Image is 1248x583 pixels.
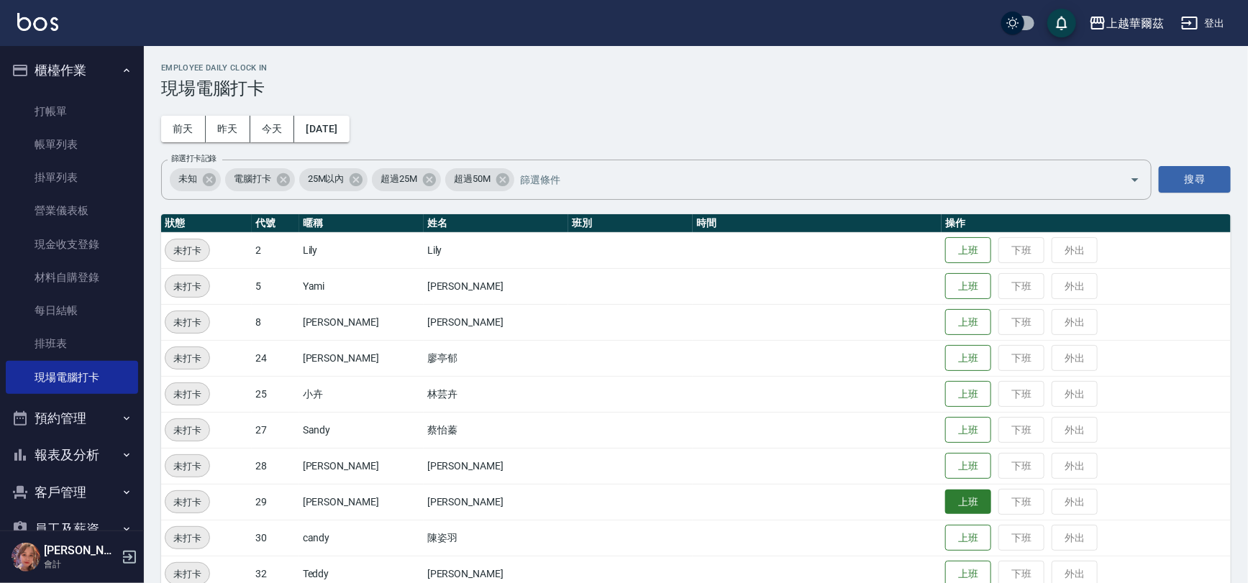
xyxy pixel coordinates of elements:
[945,381,991,408] button: 上班
[372,168,441,191] div: 超過25M
[693,214,942,233] th: 時間
[568,214,693,233] th: 班別
[945,525,991,551] button: 上班
[6,228,138,261] a: 現金收支登錄
[225,168,295,191] div: 電腦打卡
[161,116,206,142] button: 前天
[299,304,424,340] td: [PERSON_NAME]
[945,345,991,372] button: 上班
[165,531,209,546] span: 未打卡
[225,172,280,186] span: 電腦打卡
[299,268,424,304] td: Yami
[252,340,299,376] td: 24
[299,520,424,556] td: candy
[252,376,299,412] td: 25
[945,273,991,300] button: 上班
[424,448,568,484] td: [PERSON_NAME]
[1124,168,1147,191] button: Open
[424,340,568,376] td: 廖亭郁
[17,13,58,31] img: Logo
[372,172,426,186] span: 超過25M
[252,268,299,304] td: 5
[206,116,250,142] button: 昨天
[165,423,209,438] span: 未打卡
[252,520,299,556] td: 30
[424,520,568,556] td: 陳姿羽
[945,453,991,479] button: 上班
[252,214,299,233] th: 代號
[1159,166,1231,193] button: 搜尋
[445,172,499,186] span: 超過50M
[424,214,568,233] th: 姓名
[252,484,299,520] td: 29
[6,436,138,474] button: 報表及分析
[424,484,568,520] td: [PERSON_NAME]
[6,361,138,394] a: 現場電腦打卡
[945,490,991,515] button: 上班
[299,340,424,376] td: [PERSON_NAME]
[250,116,295,142] button: 今天
[299,232,424,268] td: Lily
[161,63,1231,73] h2: Employee Daily Clock In
[299,448,424,484] td: [PERSON_NAME]
[6,261,138,294] a: 材料自購登錄
[1083,9,1170,38] button: 上越華爾茲
[6,194,138,227] a: 營業儀表板
[252,304,299,340] td: 8
[12,543,40,571] img: Person
[1106,14,1164,32] div: 上越華爾茲
[424,268,568,304] td: [PERSON_NAME]
[942,214,1231,233] th: 操作
[294,116,349,142] button: [DATE]
[6,294,138,327] a: 每日結帳
[945,417,991,444] button: 上班
[299,412,424,448] td: Sandy
[299,168,368,191] div: 25M以內
[170,172,206,186] span: 未知
[170,168,221,191] div: 未知
[161,78,1231,98] h3: 現場電腦打卡
[445,168,514,191] div: 超過50M
[516,167,1105,192] input: 篩選條件
[6,52,138,89] button: 櫃檯作業
[165,459,209,474] span: 未打卡
[1175,10,1231,37] button: 登出
[6,161,138,194] a: 掛單列表
[6,95,138,128] a: 打帳單
[165,243,209,258] span: 未打卡
[165,279,209,294] span: 未打卡
[252,412,299,448] td: 27
[6,400,138,437] button: 預約管理
[165,315,209,330] span: 未打卡
[424,376,568,412] td: 林芸卉
[171,153,217,164] label: 篩選打卡記錄
[299,484,424,520] td: [PERSON_NAME]
[299,376,424,412] td: 小卉
[1047,9,1076,37] button: save
[6,128,138,161] a: 帳單列表
[299,172,353,186] span: 25M以內
[6,474,138,511] button: 客戶管理
[6,327,138,360] a: 排班表
[165,351,209,366] span: 未打卡
[165,387,209,402] span: 未打卡
[299,214,424,233] th: 暱稱
[44,558,117,571] p: 會計
[161,214,252,233] th: 狀態
[424,232,568,268] td: Lily
[252,448,299,484] td: 28
[165,566,209,582] span: 未打卡
[6,510,138,548] button: 員工及薪資
[424,412,568,448] td: 蔡怡蓁
[945,237,991,264] button: 上班
[945,309,991,336] button: 上班
[252,232,299,268] td: 2
[424,304,568,340] td: [PERSON_NAME]
[44,543,117,558] h5: [PERSON_NAME]
[165,495,209,510] span: 未打卡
